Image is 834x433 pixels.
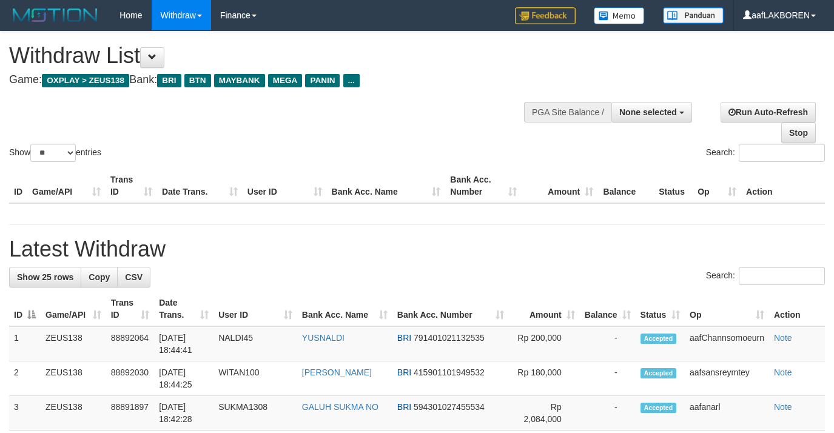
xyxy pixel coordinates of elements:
th: Action [741,169,825,203]
td: [DATE] 18:44:25 [154,361,214,396]
td: aafsansreymtey [685,361,769,396]
th: Status [654,169,693,203]
a: [PERSON_NAME] [302,368,372,377]
span: Copy 415901101949532 to clipboard [414,368,485,377]
th: Trans ID [106,169,157,203]
th: Amount [522,169,598,203]
span: Copy [89,272,110,282]
td: [DATE] 18:44:41 [154,326,214,361]
span: PANIN [305,74,340,87]
th: Trans ID: activate to sort column ascending [106,292,154,326]
img: panduan.png [663,7,724,24]
a: CSV [117,267,150,287]
img: MOTION_logo.png [9,6,101,24]
label: Search: [706,144,825,162]
td: aafChannsomoeurn [685,326,769,361]
a: Copy [81,267,118,287]
img: Button%20Memo.svg [594,7,645,24]
span: Show 25 rows [17,272,73,282]
span: BRI [397,368,411,377]
a: YUSNALDI [302,333,345,343]
h4: Game: Bank: [9,74,544,86]
a: Show 25 rows [9,267,81,287]
a: Note [774,368,792,377]
a: Note [774,402,792,412]
h1: Withdraw List [9,44,544,68]
th: User ID: activate to sort column ascending [214,292,297,326]
th: Date Trans. [157,169,243,203]
td: WITAN100 [214,361,297,396]
td: SUKMA1308 [214,396,297,431]
td: 1 [9,326,41,361]
input: Search: [739,144,825,162]
td: 2 [9,361,41,396]
span: CSV [125,272,143,282]
th: Bank Acc. Number: activate to sort column ascending [392,292,509,326]
label: Show entries [9,144,101,162]
th: Amount: activate to sort column ascending [509,292,580,326]
th: ID: activate to sort column descending [9,292,41,326]
td: Rp 2,084,000 [509,396,580,431]
span: MEGA [268,74,303,87]
th: Bank Acc. Name: activate to sort column ascending [297,292,392,326]
th: Op: activate to sort column ascending [685,292,769,326]
th: Game/API [27,169,106,203]
td: ZEUS138 [41,326,106,361]
span: Accepted [641,403,677,413]
td: 3 [9,396,41,431]
td: ZEUS138 [41,396,106,431]
th: Game/API: activate to sort column ascending [41,292,106,326]
td: NALDI45 [214,326,297,361]
span: BRI [157,74,181,87]
select: Showentries [30,144,76,162]
td: aafanarl [685,396,769,431]
span: ... [343,74,360,87]
span: OXPLAY > ZEUS138 [42,74,129,87]
label: Search: [706,267,825,285]
h1: Latest Withdraw [9,237,825,261]
th: Bank Acc. Number [445,169,522,203]
button: None selected [611,102,692,123]
th: Bank Acc. Name [327,169,446,203]
span: BRI [397,402,411,412]
td: - [580,396,636,431]
a: GALUH SUKMA NO [302,402,378,412]
span: Copy 791401021132535 to clipboard [414,333,485,343]
span: BTN [184,74,211,87]
td: - [580,361,636,396]
th: Op [693,169,741,203]
input: Search: [739,267,825,285]
td: 88892030 [106,361,154,396]
a: Note [774,333,792,343]
span: MAYBANK [214,74,265,87]
th: Action [769,292,825,326]
img: Feedback.jpg [515,7,576,24]
td: [DATE] 18:42:28 [154,396,214,431]
span: None selected [619,107,677,117]
th: Balance: activate to sort column ascending [580,292,636,326]
td: - [580,326,636,361]
td: Rp 200,000 [509,326,580,361]
th: User ID [243,169,327,203]
span: BRI [397,333,411,343]
a: Run Auto-Refresh [721,102,816,123]
span: Copy 594301027455534 to clipboard [414,402,485,412]
span: Accepted [641,368,677,378]
td: 88891897 [106,396,154,431]
span: Accepted [641,334,677,344]
th: ID [9,169,27,203]
th: Balance [598,169,654,203]
td: 88892064 [106,326,154,361]
a: Stop [781,123,816,143]
th: Status: activate to sort column ascending [636,292,685,326]
td: ZEUS138 [41,361,106,396]
th: Date Trans.: activate to sort column ascending [154,292,214,326]
td: Rp 180,000 [509,361,580,396]
div: PGA Site Balance / [524,102,611,123]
